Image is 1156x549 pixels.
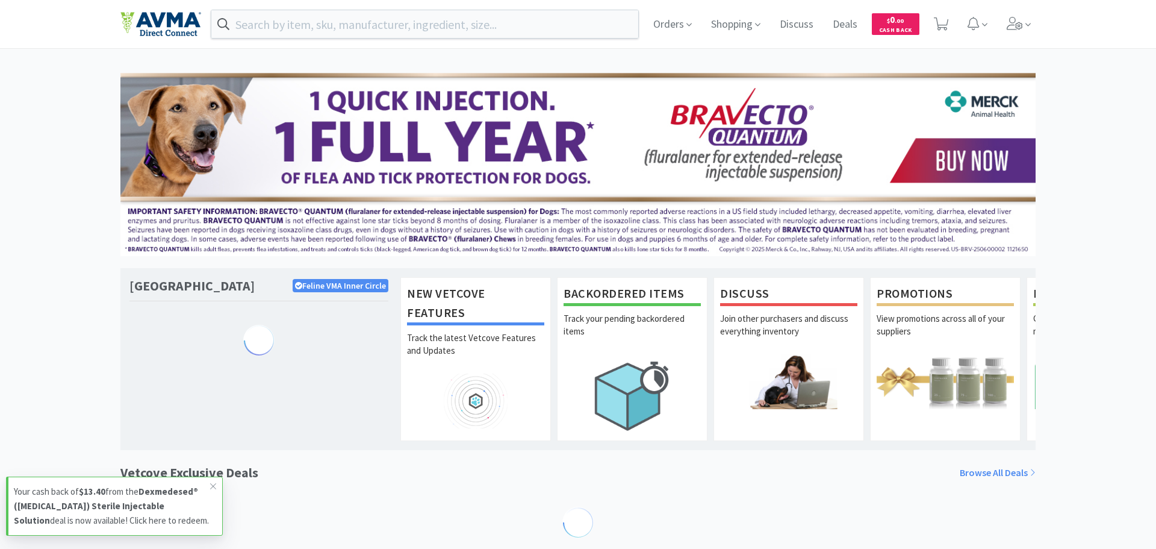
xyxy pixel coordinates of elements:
[14,485,210,528] p: Your cash back of from the deal is now available! Click here to redeem.
[211,10,638,38] input: Search by item, sku, manufacturer, ingredient, size...
[120,73,1036,256] img: 3ffb5edee65b4d9ab6d7b0afa510b01f.jpg
[564,312,701,354] p: Track your pending backordered items
[79,486,105,497] strong: $13.40
[877,354,1014,409] img: hero_promotions.png
[887,17,890,25] span: $
[960,465,1036,481] a: Browse All Deals
[407,331,544,374] p: Track the latest Vetcove Features and Updates
[720,284,857,306] h1: Discuss
[877,312,1014,354] p: View promotions across all of your suppliers
[293,279,388,292] p: Feline VMA Inner Circle
[872,8,919,40] a: $0.00Cash Back
[407,374,544,428] img: hero_feature_roadmap.png
[129,277,255,295] h1: [GEOGRAPHIC_DATA]
[14,486,198,526] strong: Dexmedesed® ([MEDICAL_DATA]) Sterile Injectable Solution
[120,462,258,483] h1: Vetcove Exclusive Deals
[720,354,857,409] img: hero_discuss.png
[870,277,1021,441] a: PromotionsView promotions across all of your suppliers
[775,19,818,30] a: Discuss
[895,17,904,25] span: . 00
[828,19,862,30] a: Deals
[879,27,912,35] span: Cash Back
[877,284,1014,306] h1: Promotions
[407,284,544,325] h1: New Vetcove Features
[887,14,904,25] span: 0
[720,312,857,354] p: Join other purchasers and discuss everything inventory
[564,354,701,437] img: hero_backorders.png
[120,11,201,37] img: e4e33dab9f054f5782a47901c742baa9_102.png
[564,284,701,306] h1: Backordered Items
[400,277,551,441] a: New Vetcove FeaturesTrack the latest Vetcove Features and Updates
[713,277,864,441] a: DiscussJoin other purchasers and discuss everything inventory
[557,277,707,441] a: Backordered ItemsTrack your pending backordered items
